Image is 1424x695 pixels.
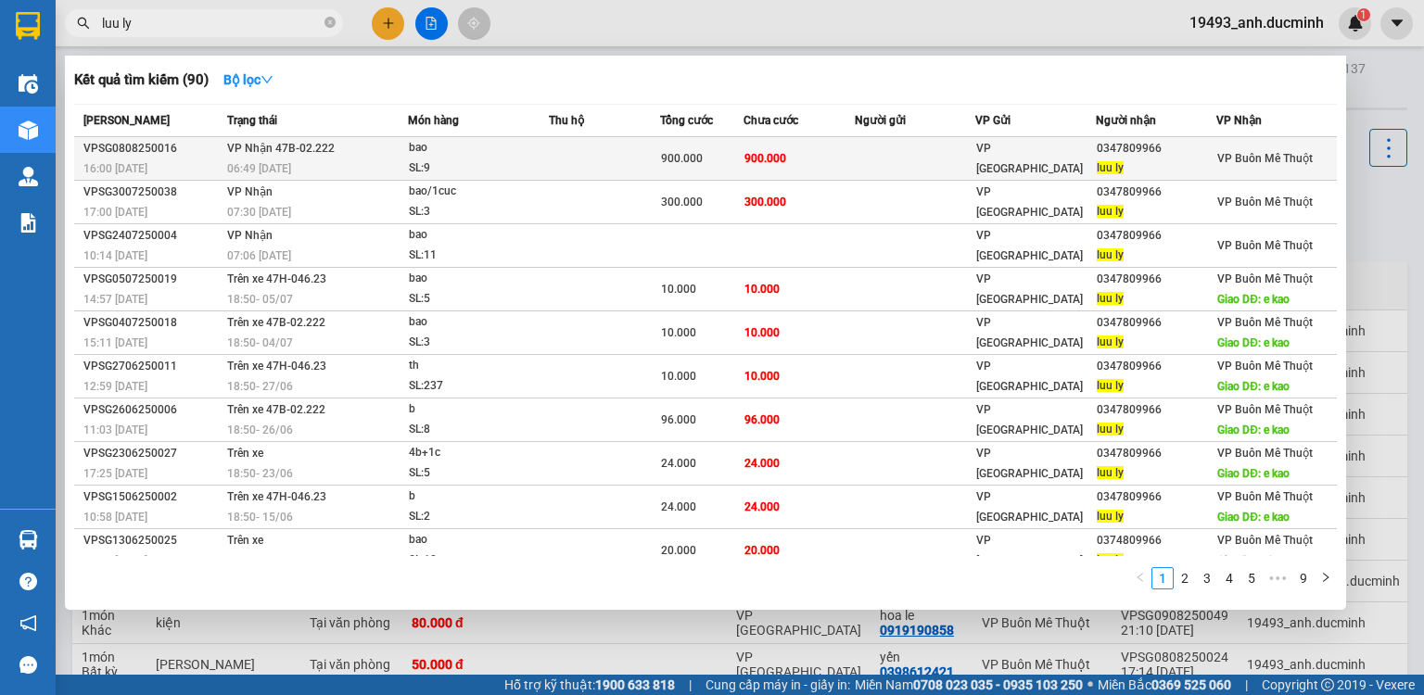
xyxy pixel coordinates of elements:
span: Món hàng [408,114,459,127]
span: VP Buôn Mê Thuột [1217,360,1313,373]
span: luu ly [1097,510,1124,523]
span: VP Buôn Mê Thuột [1217,316,1313,329]
a: 4 [1219,568,1240,588]
span: 18:50 - 15/06 [227,511,293,524]
span: Trên xe 47B-02.222 [227,403,325,416]
span: VP [GEOGRAPHIC_DATA] [976,490,1083,524]
li: 5 [1240,567,1263,589]
span: Trên xe [227,534,263,547]
div: 0347809966 [1097,139,1215,158]
span: close-circle [324,15,336,32]
span: VP Buôn Mê Thuột [1217,272,1313,285]
h3: Kết quả tìm kiếm ( 90 ) [74,70,209,90]
span: VP Buôn Mê Thuột [1217,447,1313,460]
span: Giao DĐ: e kao [1217,293,1290,306]
button: right [1315,567,1337,589]
div: SL: 10 [409,550,548,571]
span: right [1320,572,1331,583]
span: ••• [1263,567,1292,589]
span: luu ly [1097,379,1124,392]
span: Trên xe 47H-046.23 [227,272,326,285]
span: Người nhận [1096,114,1156,127]
div: SL: 5 [409,289,548,310]
div: 0347809966 [1097,270,1215,289]
span: 18:50 - 13/06 [227,554,293,567]
span: VP Nhận [1216,114,1262,127]
img: warehouse-icon [19,74,38,94]
span: VP Nhận [227,185,273,198]
div: VPSG0507250019 [83,270,222,289]
span: 17:25 [DATE] [83,467,147,480]
span: luu ly [1097,161,1124,174]
span: 10.000 [744,326,780,339]
span: Chưa cước [744,114,798,127]
span: down [261,73,273,86]
img: warehouse-icon [19,120,38,140]
span: VP [GEOGRAPHIC_DATA] [976,185,1083,219]
a: 5 [1241,568,1262,588]
li: Previous Page [1129,567,1151,589]
div: SL: 2 [409,507,548,527]
span: 300.000 [744,196,786,208]
div: VPSG2606250006 [83,400,222,420]
span: VP Buôn Mê Thuột [1217,534,1313,547]
a: 9 [1293,568,1314,588]
span: Giao DĐ: e kao [1217,336,1290,349]
span: notification [19,614,37,632]
span: 10:58 [DATE] [83,511,147,524]
div: 0347809966 [1097,444,1215,463]
div: VPSG2306250027 [83,444,222,463]
span: Trạng thái [227,114,277,127]
span: VP [GEOGRAPHIC_DATA] [976,360,1083,393]
span: VP Gửi [975,114,1011,127]
div: SL: 237 [409,376,548,397]
div: VPSG2407250004 [83,226,222,246]
li: 4 [1218,567,1240,589]
span: VP [GEOGRAPHIC_DATA] [976,447,1083,480]
div: VPSG1306250025 [83,531,222,550]
span: 10.000 [744,370,780,383]
div: SL: 11 [409,246,548,266]
span: luu ly [1097,292,1124,305]
li: 9 [1292,567,1315,589]
span: Giao DĐ: ek [1217,554,1275,567]
span: 96.000 [661,413,696,426]
li: 3 [1196,567,1218,589]
div: SL: 8 [409,420,548,440]
div: 0347809966 [1097,357,1215,376]
span: Trên xe 47H-046.23 [227,490,326,503]
span: Giao DĐ: e kao [1217,467,1290,480]
span: 17:00 [DATE] [83,206,147,219]
div: SL: 3 [409,202,548,222]
span: 18:50 - 27/06 [227,380,293,393]
span: 16:00 [DATE] [83,162,147,175]
strong: Bộ lọc [223,72,273,87]
div: 0347809966 [1097,400,1215,420]
span: Trên xe [227,447,263,460]
span: VP Buôn Mê Thuột [1217,490,1313,503]
span: VP [GEOGRAPHIC_DATA] [976,229,1083,262]
li: 1 [1151,567,1174,589]
span: 18:50 - 04/07 [227,336,293,349]
span: 11:03 [DATE] [83,423,147,436]
div: b [409,486,548,507]
span: VP [GEOGRAPHIC_DATA] [976,272,1083,306]
div: VPSG0407250018 [83,313,222,333]
div: th [409,356,548,376]
a: 3 [1197,568,1217,588]
div: SL: 9 [409,158,548,179]
span: VP [GEOGRAPHIC_DATA] [976,403,1083,436]
span: VP Buôn Mê Thuột [1217,403,1313,416]
span: Người gửi [855,114,906,127]
li: Next Page [1315,567,1337,589]
div: 0347809966 [1097,487,1215,507]
span: Giao DĐ: e kao [1217,511,1290,524]
span: VP [GEOGRAPHIC_DATA] [976,316,1083,349]
span: luu ly [1097,423,1124,436]
div: bao [409,138,548,158]
div: 0347809966 [1097,313,1215,333]
span: search [77,17,90,30]
span: [PERSON_NAME] [83,114,170,127]
span: 24.000 [744,457,780,470]
div: VPSG3007250038 [83,183,222,202]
